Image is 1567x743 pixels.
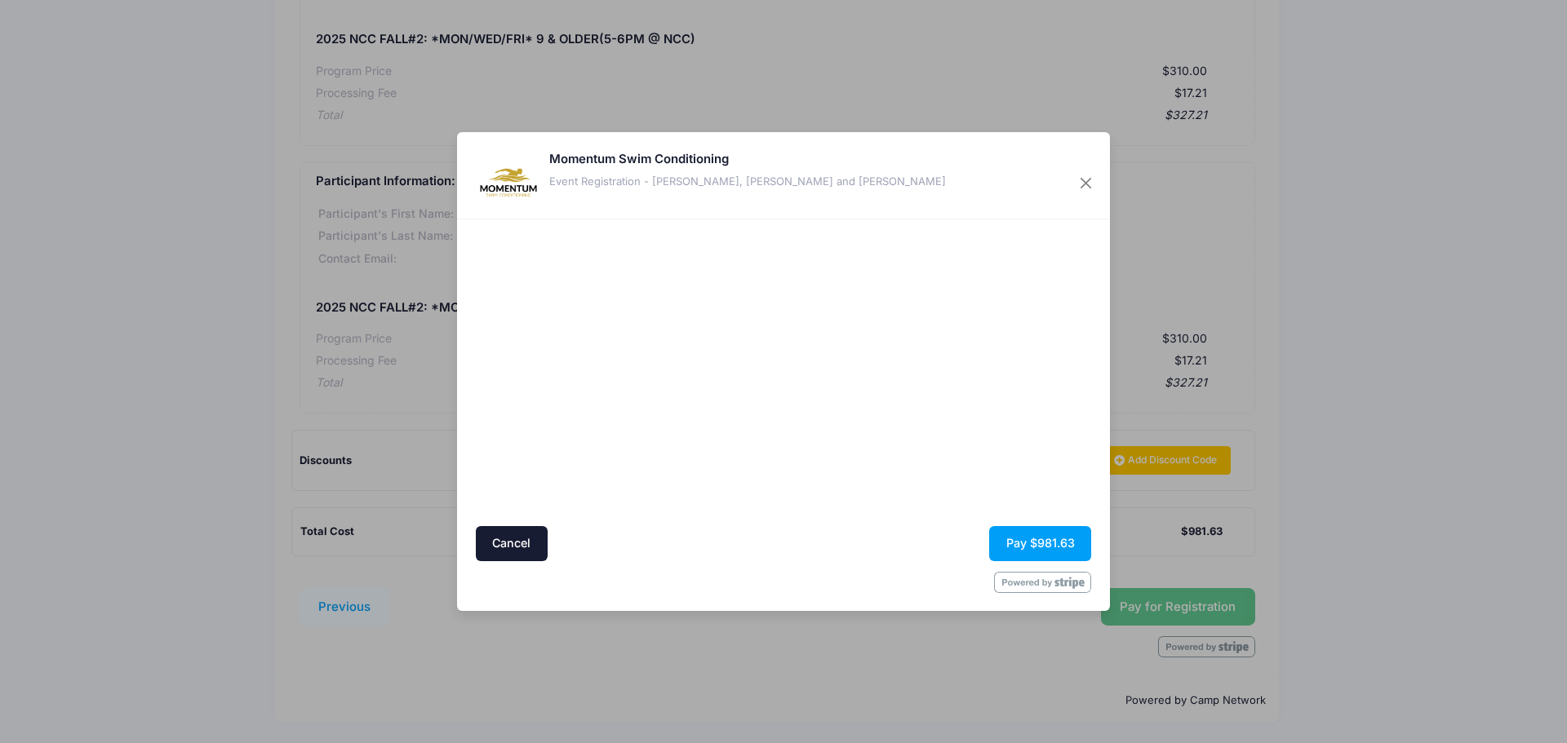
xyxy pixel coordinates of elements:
[549,174,946,190] div: Event Registration - [PERSON_NAME], [PERSON_NAME] and [PERSON_NAME]
[549,150,946,168] h5: Momentum Swim Conditioning
[473,223,779,409] iframe: Secure address input frame
[1072,168,1101,197] button: Close
[788,223,1095,521] iframe: Secure payment input frame
[476,526,548,561] button: Cancel
[989,526,1091,561] button: Pay $981.63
